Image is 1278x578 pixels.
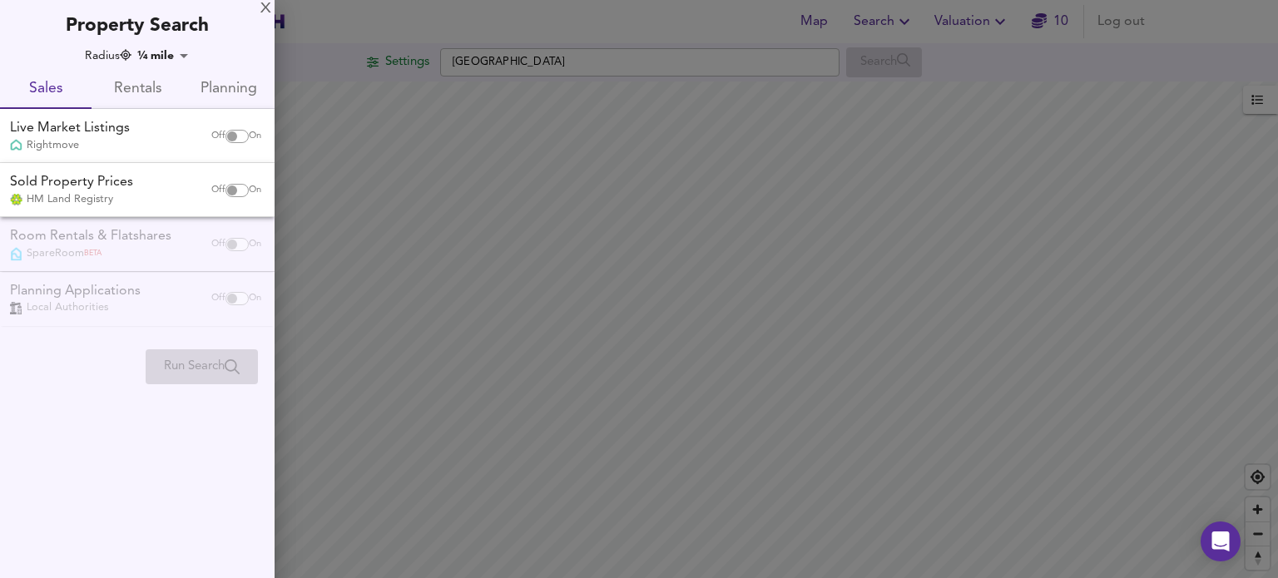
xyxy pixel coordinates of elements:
div: Please enable at least one data source to run a search [146,349,258,384]
div: ¼ mile [132,47,194,64]
div: Live Market Listings [10,119,130,138]
div: Open Intercom Messenger [1201,521,1241,561]
div: Rightmove [10,138,130,153]
div: Sold Property Prices [10,173,133,192]
span: Planning [193,77,265,102]
img: Land Registry [10,194,22,205]
span: On [249,130,261,143]
span: On [249,184,261,197]
span: Sales [10,77,82,102]
div: Radius [85,47,131,64]
div: HM Land Registry [10,192,133,207]
div: X [260,3,271,15]
img: Rightmove [10,139,22,153]
span: Off [211,184,225,197]
span: Rentals [102,77,173,102]
span: Off [211,130,225,143]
